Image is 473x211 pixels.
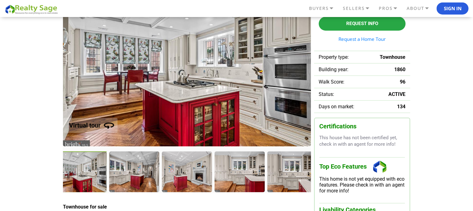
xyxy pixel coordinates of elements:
a: ABOUT [405,3,436,14]
span: Walk Score: [319,79,344,85]
span: 1860 [394,67,405,72]
span: 96 [400,79,405,85]
img: REALTY SAGE [5,4,60,15]
h3: Certifications [319,123,405,130]
span: 134 [397,104,405,110]
a: Request a Home Tour [319,37,405,41]
button: Request Info [319,17,405,31]
a: SELLERS [341,3,377,14]
h4: Townhouse for sale [63,204,311,210]
a: BUYERS [307,3,341,14]
span: Townhouse [380,54,405,60]
span: Building year: [319,67,348,72]
div: This home is not yet equipped with eco features. Please check in with an agent for more info! [319,176,405,194]
span: Status: [319,91,334,97]
h3: Top Eco Features [319,157,405,176]
span: Days on market: [319,104,354,110]
span: ACTIVE [388,91,405,97]
button: Sign In [436,2,468,15]
a: PROS [377,3,405,14]
span: Property type: [319,54,349,60]
p: This house has not been certified yet, check in with an agent for more info! [319,135,405,148]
